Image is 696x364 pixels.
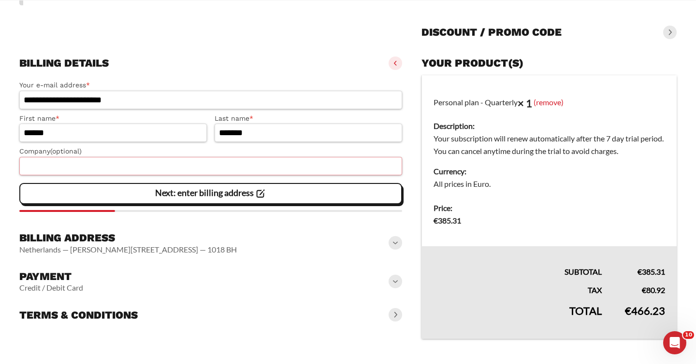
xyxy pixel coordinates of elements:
span: 10 [683,331,694,339]
h3: Billing address [19,231,237,245]
td: Personal plan - Quarterly [422,75,677,196]
span: € [434,216,438,225]
h3: Discount / promo code [421,26,562,39]
label: Your e-mail address [19,80,402,91]
dd: All prices in Euro. [434,178,665,190]
vaadin-horizontal-layout: Credit / Debit Card [19,283,83,293]
h3: Terms & conditions [19,308,138,322]
th: Tax [422,278,614,296]
h3: Payment [19,270,83,283]
bdi: 466.23 [625,304,665,317]
dt: Currency: [434,165,665,178]
iframe: Intercom live chat [663,331,686,354]
th: Total [422,296,614,339]
a: (remove) [534,98,564,107]
bdi: 385.31 [638,267,665,276]
th: Subtotal [422,246,614,278]
label: Company [19,146,402,157]
vaadin-button: Next: enter billing address [19,183,402,204]
span: € [625,304,631,317]
span: € [638,267,642,276]
span: (optional) [50,147,82,155]
dt: Price: [434,202,665,214]
dt: Description: [434,120,665,132]
strong: × 1 [518,97,532,110]
h3: Billing details [19,56,109,70]
vaadin-horizontal-layout: Netherlands — [PERSON_NAME][STREET_ADDRESS] — 1018 BH [19,245,237,254]
bdi: 80.92 [642,285,665,294]
label: Last name [215,113,402,124]
bdi: 385.31 [434,216,461,225]
span: € [642,285,646,294]
dd: Your subscription will renew automatically after the 7 day trial period. You can cancel anytime d... [434,132,665,157]
label: First name [19,113,207,124]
